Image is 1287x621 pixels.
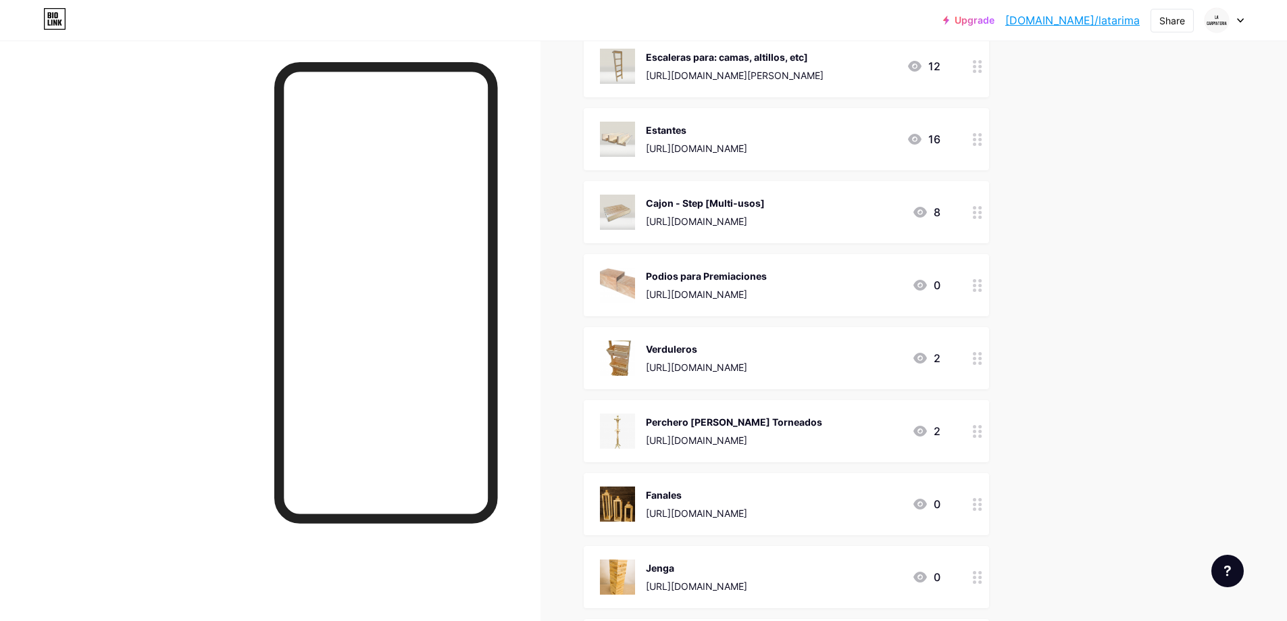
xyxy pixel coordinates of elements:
div: Escaleras para: camas, altillos, etc] [646,50,824,64]
div: 0 [912,569,940,585]
div: Fanales [646,488,747,502]
img: Perchero de madera Torneados [600,414,635,449]
img: Escaleras para: camas, altillos, etc] [600,49,635,84]
div: [URL][DOMAIN_NAME] [646,360,747,374]
a: Upgrade [943,15,994,26]
div: Verduleros [646,342,747,356]
div: Estantes [646,123,747,137]
div: Perchero [PERSON_NAME] Torneados [646,415,822,429]
div: [URL][DOMAIN_NAME] [646,214,765,228]
div: [URL][DOMAIN_NAME] [646,579,747,593]
img: Estantes [600,122,635,157]
img: Verduleros [600,341,635,376]
div: 2 [912,350,940,366]
img: Podios para Premiaciones [600,268,635,303]
img: La Tarima - Decoración [1204,7,1230,33]
div: 12 [907,58,940,74]
div: 0 [912,496,940,512]
div: Jenga [646,561,747,575]
div: [URL][DOMAIN_NAME] [646,506,747,520]
div: [URL][DOMAIN_NAME] [646,433,822,447]
img: Fanales [600,487,635,522]
div: [URL][DOMAIN_NAME] [646,287,767,301]
div: [URL][DOMAIN_NAME] [646,141,747,155]
div: [URL][DOMAIN_NAME][PERSON_NAME] [646,68,824,82]
div: Podios para Premiaciones [646,269,767,283]
img: Cajon - Step [Multi-usos] [600,195,635,230]
div: 2 [912,423,940,439]
img: Jenga [600,560,635,595]
a: [DOMAIN_NAME]/latarima [1005,12,1140,28]
div: 8 [912,204,940,220]
div: Share [1159,14,1185,28]
div: 16 [907,131,940,147]
div: Cajon - Step [Multi-usos] [646,196,765,210]
div: 0 [912,277,940,293]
